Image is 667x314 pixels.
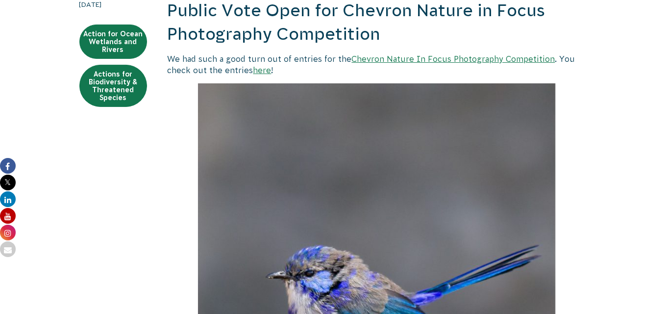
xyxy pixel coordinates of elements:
[79,25,147,59] a: Action for Ocean Wetlands and Rivers
[253,66,272,75] a: here
[352,54,555,63] a: Chevron Nature In Focus Photography Competition
[168,53,588,76] p: We had such a good turn out of entries for the . You check out the entries !
[79,65,147,107] a: Actions for Biodiversity & Threatened Species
